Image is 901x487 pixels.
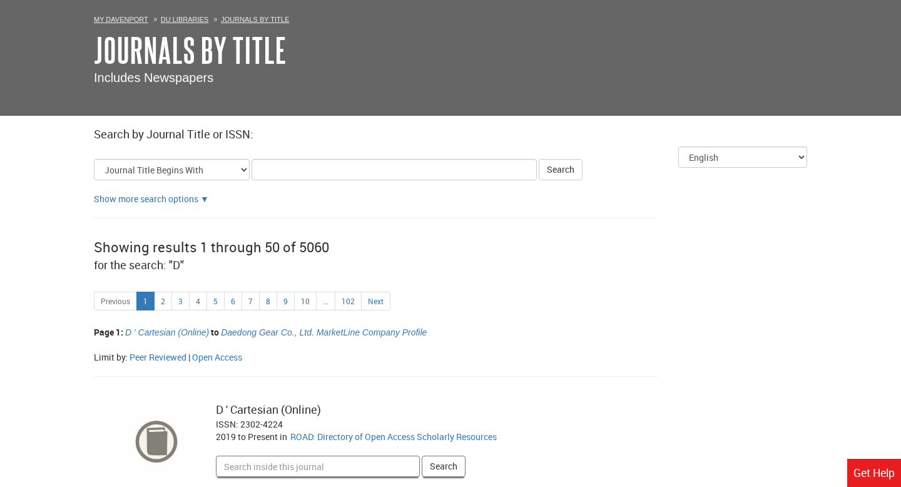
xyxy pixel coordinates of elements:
a: 6 [224,292,242,310]
span: D ' Cartesian (Online) [125,327,209,337]
ol: Breadcrumbs [94,13,807,25]
a: 1 [136,292,155,310]
span: Page 1: [94,326,123,338]
a: DU Libraries [161,16,208,23]
span: for the search: "D" [94,257,184,272]
span: in [280,431,287,443]
div: 2019 [216,431,290,443]
a: Next [361,292,390,310]
a: 3 [171,292,190,310]
a: Get Help [847,459,901,487]
a: Journals By Title [94,31,287,69]
a: My Davenport [94,16,148,23]
a: 102 [335,292,362,310]
a: 4 [189,292,207,310]
a: 5 [206,292,225,310]
span: Showing results 1 through 50 of 5060 [94,238,329,256]
div: ISSN: 2302-4224 [216,418,624,431]
a: Filter by peer open access [192,351,242,363]
span: Daedong Gear Co., Ltd. MarketLine Company Profile [221,327,427,337]
a: 10 [294,292,317,310]
a: Show more search options [94,193,198,205]
a: 8 [259,292,277,310]
a: Go to ROAD: Directory of Open Access Scholarly Resources [290,431,497,443]
button: Search [539,159,583,180]
span: | [188,351,190,363]
span: Limit by: [94,351,128,363]
div: D ' Cartesian (Online) [216,402,624,418]
h2: Search by Journal Title or ISSN: [94,128,807,141]
a: Show more search options [200,193,209,205]
a: 7 [242,292,260,310]
p: Includes Newspapers [94,69,807,87]
input: Search inside this journal [216,456,420,477]
span: to [211,326,219,338]
a: Filter by peer reviewed [130,351,186,363]
a: Previous [94,292,137,310]
a: Journals By Title [221,16,289,23]
a: ... [316,292,335,310]
img: cover image for: D ' Cartesian (Online) [128,402,185,481]
a: 9 [277,292,295,310]
button: Search [422,456,466,477]
a: 2 [154,292,172,310]
span: to Present [238,431,278,443]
